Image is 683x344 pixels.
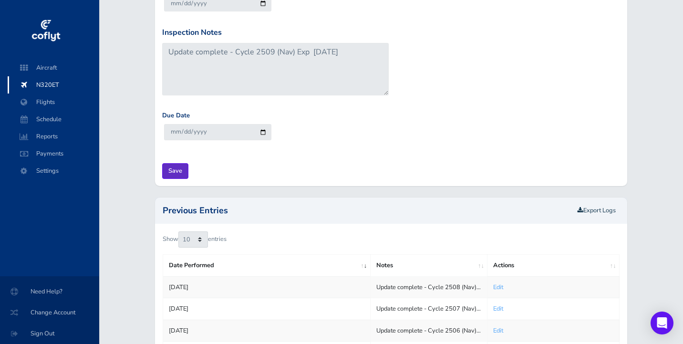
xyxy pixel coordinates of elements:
input: Save [162,163,188,179]
h2: Previous Entries [163,206,574,215]
a: Export Logs [578,206,616,215]
a: Edit [493,326,503,335]
label: Inspection Notes [162,27,222,39]
a: Edit [493,304,503,313]
a: Edit [493,283,503,292]
span: Need Help? [11,283,88,300]
textarea: Update complete - Cycle 2508 (Nav) Exp [DATE] [162,43,389,95]
span: Reports [17,128,90,145]
td: Update complete - Cycle 2508 (Nav) Exp [DATE] [370,276,487,298]
span: Payments [17,145,90,162]
img: coflyt logo [30,17,62,45]
th: Date Performed: activate to sort column ascending [163,255,371,276]
label: Show entries [163,231,227,248]
label: Due Date [162,111,190,121]
th: Actions: activate to sort column ascending [487,255,620,276]
td: Update complete - Cycle 2506 (Nav) Exp [DATE] [370,320,487,341]
span: Change Account [11,304,88,321]
span: Sign Out [11,325,88,342]
div: Open Intercom Messenger [651,312,673,334]
span: Aircraft [17,59,90,76]
td: [DATE] [163,320,371,341]
th: Notes: activate to sort column ascending [370,255,487,276]
td: [DATE] [163,298,371,320]
span: Flights [17,94,90,111]
select: Showentries [178,231,208,248]
span: N320ET [17,76,90,94]
span: Schedule [17,111,90,128]
td: [DATE] [163,276,371,298]
span: Settings [17,162,90,179]
td: Update complete - Cycle 2507 (Nav) Exp [DATE] [370,298,487,320]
